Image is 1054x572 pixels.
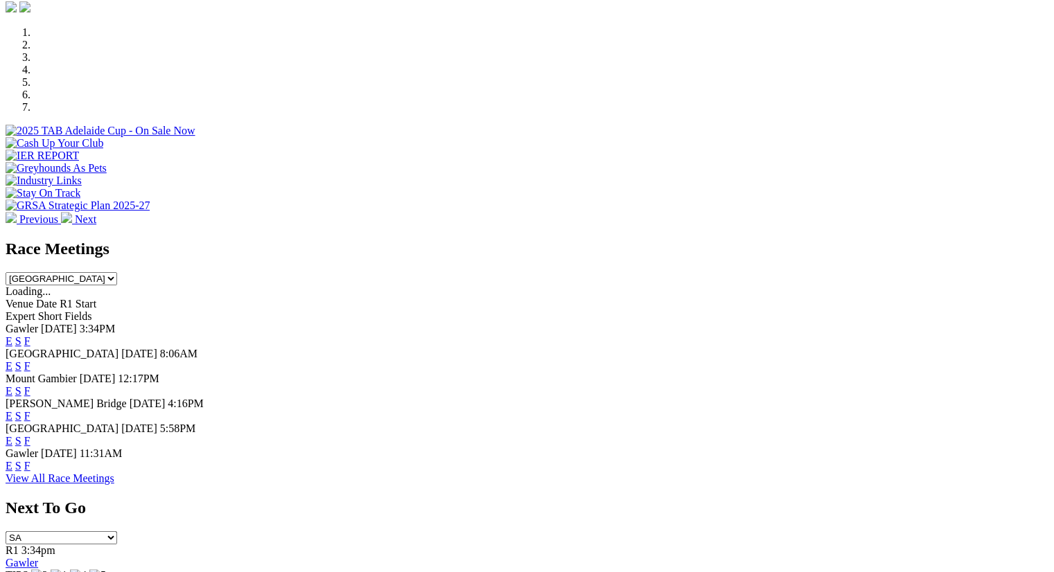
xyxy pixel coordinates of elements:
a: E [6,385,12,397]
img: chevron-left-pager-white.svg [6,212,17,223]
span: R1 [6,544,19,556]
img: facebook.svg [6,1,17,12]
a: S [15,360,21,372]
span: 8:06AM [160,348,197,359]
span: Loading... [6,285,51,297]
span: [DATE] [121,422,157,434]
span: Expert [6,310,35,322]
span: Mount Gambier [6,373,77,384]
span: [DATE] [80,373,116,384]
a: S [15,410,21,422]
img: Stay On Track [6,187,80,199]
img: Cash Up Your Club [6,137,103,150]
a: S [15,335,21,347]
a: F [24,360,30,372]
a: View All Race Meetings [6,472,114,484]
a: E [6,460,12,472]
a: Next [61,213,96,225]
span: [DATE] [130,397,166,409]
a: F [24,435,30,447]
span: 3:34PM [80,323,116,334]
img: twitter.svg [19,1,30,12]
a: F [24,410,30,422]
span: [DATE] [121,348,157,359]
h2: Race Meetings [6,240,1048,258]
span: 3:34pm [21,544,55,556]
a: E [6,435,12,447]
a: E [6,335,12,347]
span: Previous [19,213,58,225]
span: 11:31AM [80,447,123,459]
img: GRSA Strategic Plan 2025-27 [6,199,150,212]
span: 5:58PM [160,422,196,434]
a: Previous [6,213,61,225]
a: F [24,335,30,347]
span: Next [75,213,96,225]
img: 2025 TAB Adelaide Cup - On Sale Now [6,125,195,137]
span: 4:16PM [168,397,204,409]
span: Gawler [6,447,38,459]
a: F [24,385,30,397]
span: Venue [6,298,33,310]
span: [GEOGRAPHIC_DATA] [6,348,118,359]
a: E [6,410,12,422]
a: S [15,435,21,447]
a: S [15,460,21,472]
span: Short [38,310,62,322]
span: R1 Start [60,298,96,310]
span: Fields [64,310,91,322]
a: S [15,385,21,397]
img: chevron-right-pager-white.svg [61,212,72,223]
img: Industry Links [6,175,82,187]
h2: Next To Go [6,499,1048,517]
a: E [6,360,12,372]
span: [DATE] [41,323,77,334]
span: [GEOGRAPHIC_DATA] [6,422,118,434]
span: [PERSON_NAME] Bridge [6,397,127,409]
a: F [24,460,30,472]
span: Gawler [6,323,38,334]
span: Date [36,298,57,310]
img: IER REPORT [6,150,79,162]
span: 12:17PM [118,373,159,384]
a: Gawler [6,557,38,569]
img: Greyhounds As Pets [6,162,107,175]
span: [DATE] [41,447,77,459]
